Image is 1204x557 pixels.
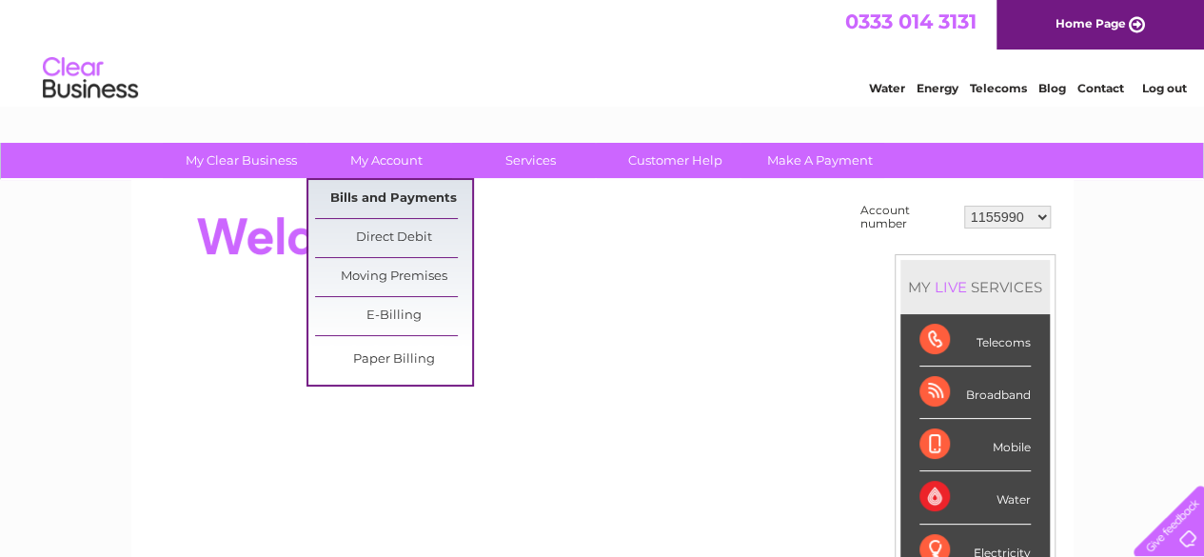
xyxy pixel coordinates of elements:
div: Clear Business is a trading name of Verastar Limited (registered in [GEOGRAPHIC_DATA] No. 3667643... [153,10,1053,92]
div: Water [919,471,1031,524]
a: Direct Debit [315,219,472,257]
a: Customer Help [597,143,754,178]
a: Telecoms [970,81,1027,95]
a: Log out [1141,81,1186,95]
div: Broadband [919,367,1031,419]
div: Mobile [919,419,1031,471]
a: My Account [307,143,464,178]
a: My Clear Business [163,143,320,178]
img: logo.png [42,50,139,108]
a: Moving Premises [315,258,472,296]
a: E-Billing [315,297,472,335]
a: Services [452,143,609,178]
div: Telecoms [919,314,1031,367]
a: Paper Billing [315,341,472,379]
div: LIVE [931,278,971,296]
a: 0333 014 3131 [845,10,977,33]
td: Account number [856,199,959,235]
div: MY SERVICES [900,260,1050,314]
a: Water [869,81,905,95]
a: Blog [1038,81,1066,95]
a: Contact [1077,81,1124,95]
a: Make A Payment [741,143,898,178]
a: Bills and Payments [315,180,472,218]
a: Energy [917,81,958,95]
